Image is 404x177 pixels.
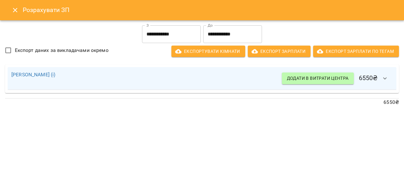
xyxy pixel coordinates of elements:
[313,46,399,57] button: Експорт Зарплати по тегам
[287,74,349,82] span: Додати в витрати центра
[253,47,306,55] span: Експорт Зарплати
[5,98,399,106] p: 6550 ₴
[11,72,56,78] a: [PERSON_NAME] (і)
[23,5,396,15] h6: Розрахувати ЗП
[282,71,393,86] h6: 6550 ₴
[171,46,245,57] button: Експортувати кімнати
[248,46,311,57] button: Експорт Зарплати
[15,47,109,54] span: Експорт даних за викладачами окремо
[176,47,240,55] span: Експортувати кімнати
[282,73,354,84] button: Додати в витрати центра
[318,47,394,55] span: Експорт Зарплати по тегам
[8,3,23,18] button: Close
